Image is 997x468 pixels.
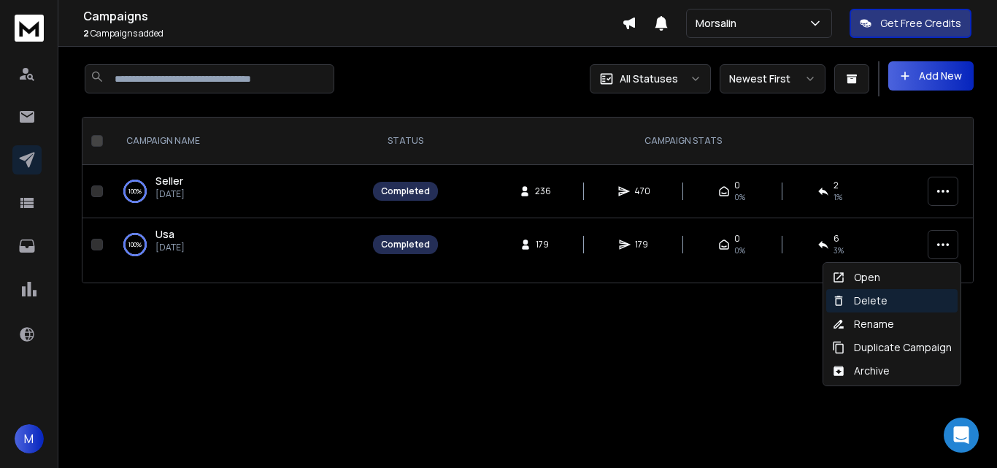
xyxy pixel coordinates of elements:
p: Campaigns added [83,28,622,39]
img: logo [15,15,44,42]
td: 100%Seller[DATE] [109,165,364,218]
th: CAMPAIGN STATS [447,118,919,165]
div: Open [832,270,880,285]
span: 0% [734,245,745,256]
p: Morsalin [696,16,742,31]
span: 1 % [834,191,842,203]
div: Delete [832,294,888,308]
button: Get Free Credits [850,9,971,38]
a: Seller [155,174,183,188]
div: Rename [832,317,894,331]
p: [DATE] [155,188,185,200]
a: Usa [155,227,174,242]
span: 0 [734,180,740,191]
h1: Campaigns [83,7,622,25]
span: 236 [535,185,551,197]
th: STATUS [364,118,447,165]
div: Archive [832,364,890,378]
button: M [15,424,44,453]
span: 0 [734,233,740,245]
p: Get Free Credits [880,16,961,31]
th: CAMPAIGN NAME [109,118,364,165]
span: 179 [536,239,550,250]
p: [DATE] [155,242,185,253]
div: Completed [381,239,430,250]
div: Duplicate Campaign [832,340,952,355]
span: Usa [155,227,174,241]
span: 2 [834,180,839,191]
div: Open Intercom Messenger [944,418,979,453]
span: 470 [634,185,650,197]
td: 100%Usa[DATE] [109,218,364,272]
span: 3 % [834,245,844,256]
div: Completed [381,185,430,197]
span: 0% [734,191,745,203]
p: All Statuses [620,72,678,86]
span: 2 [83,27,89,39]
p: 100 % [128,184,142,199]
span: 6 [834,233,839,245]
button: Add New [888,61,974,91]
p: 100 % [128,237,142,252]
span: 179 [635,239,650,250]
button: Newest First [720,64,825,93]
